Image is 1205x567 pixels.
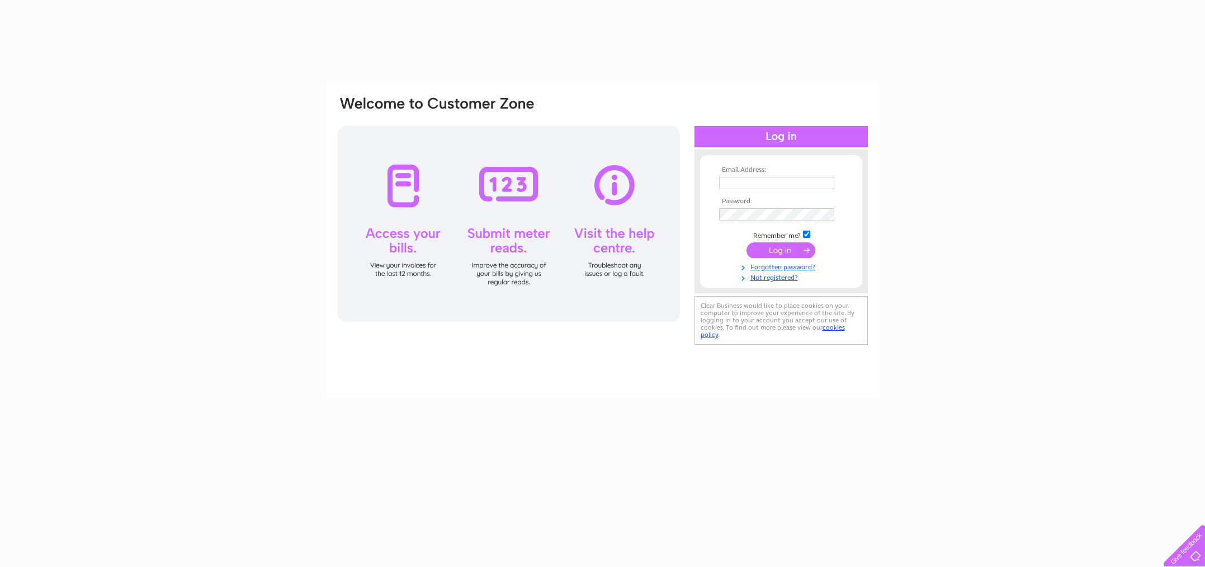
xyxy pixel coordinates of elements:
a: Not registered? [719,271,846,282]
td: Remember me? [716,229,846,240]
th: Password: [716,198,846,205]
a: Forgotten password? [719,261,846,271]
a: cookies policy [701,324,845,339]
th: Email Address: [716,166,846,174]
div: Clear Business would like to place cookies on your computer to improve your experience of the sit... [694,296,868,345]
input: Submit [746,242,815,258]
